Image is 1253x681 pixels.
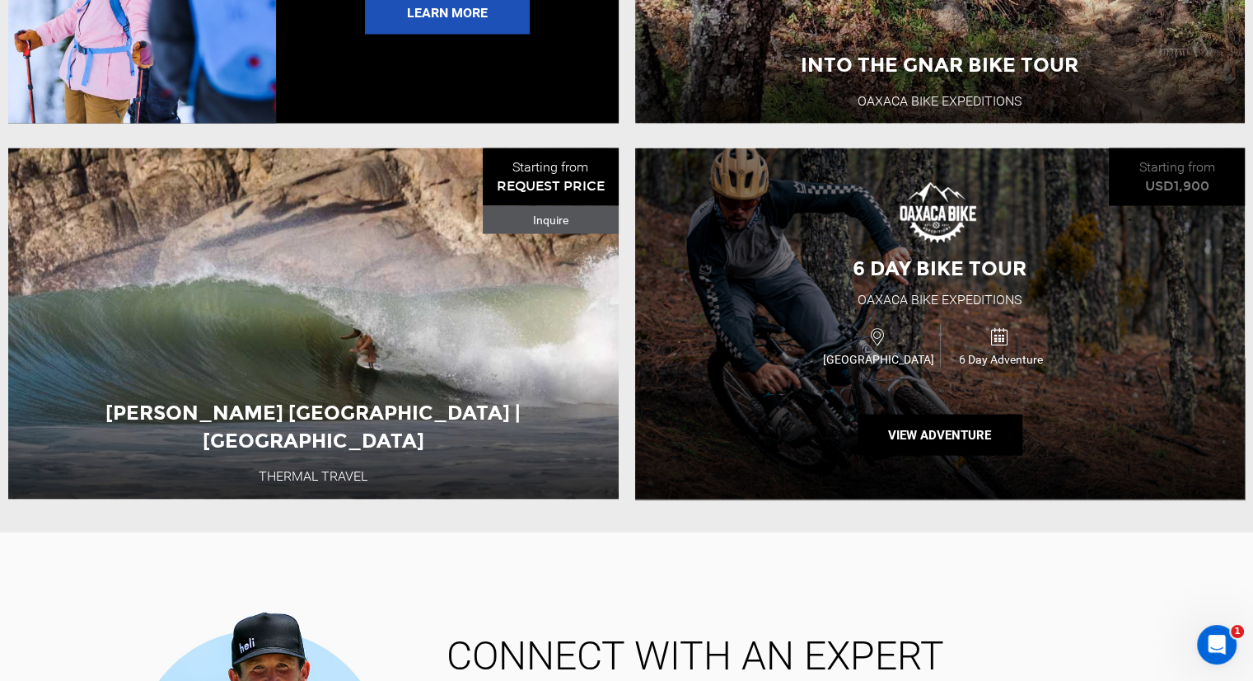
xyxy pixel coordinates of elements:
[858,290,1022,309] div: Oaxaca Bike Expeditions
[1197,625,1237,665] iframe: Intercom live chat
[898,180,982,246] img: images
[858,414,1022,455] button: View Adventure
[434,636,1228,675] span: CONNECT WITH AN EXPERT
[818,350,940,367] span: [GEOGRAPHIC_DATA]
[941,350,1062,367] span: 6 Day Adventure
[1231,625,1244,638] span: 1
[853,256,1026,279] span: 6 Day Bike Tour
